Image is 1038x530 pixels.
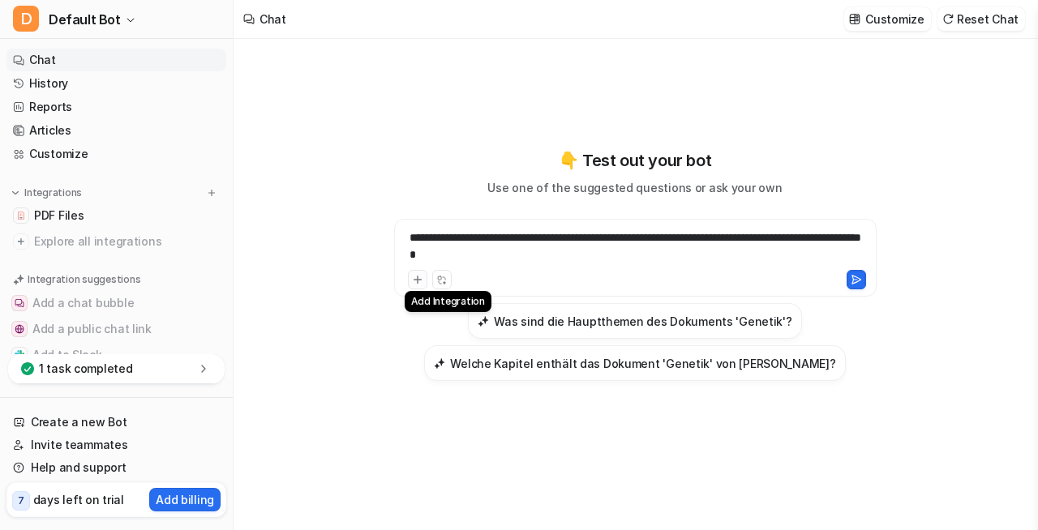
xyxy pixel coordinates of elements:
span: D [13,6,39,32]
img: expand menu [10,187,21,199]
img: customize [849,13,860,25]
button: Add a chat bubbleAdd a chat bubble [6,290,226,316]
span: Default Bot [49,8,121,31]
span: PDF Files [34,207,84,224]
span: Explore all integrations [34,229,220,254]
p: Integration suggestions [28,272,140,287]
p: Integrations [24,186,82,199]
a: Help and support [6,456,226,479]
div: Add Integration [405,291,491,312]
img: reset [942,13,954,25]
img: Welche Kapitel enthält das Dokument 'Genetik' von TraunerVerlag? [434,357,445,370]
button: Add to SlackAdd to Slack [6,342,226,368]
p: 7 [18,494,24,508]
img: Add to Slack [15,350,24,360]
a: Reports [6,96,226,118]
a: PDF FilesPDF Files [6,204,226,227]
p: Use one of the suggested questions or ask your own [487,179,782,196]
a: Chat [6,49,226,71]
p: days left on trial [33,491,124,508]
a: Articles [6,119,226,142]
a: History [6,72,226,95]
button: Add a public chat linkAdd a public chat link [6,316,226,342]
button: Welche Kapitel enthält das Dokument 'Genetik' von TraunerVerlag?Welche Kapitel enthält das Dokume... [424,345,845,381]
img: explore all integrations [13,233,29,250]
img: Add a public chat link [15,324,24,334]
p: 1 task completed [39,361,133,377]
h3: Welche Kapitel enthält das Dokument 'Genetik' von [PERSON_NAME]? [450,355,835,372]
a: Customize [6,143,226,165]
div: Chat [259,11,286,28]
button: Was sind die Hauptthemen des Dokuments 'Genetik'?Was sind die Hauptthemen des Dokuments 'Genetik'? [468,303,801,339]
a: Invite teammates [6,434,226,456]
p: Add billing [156,491,214,508]
a: Create a new Bot [6,411,226,434]
a: Explore all integrations [6,230,226,253]
img: Add a chat bubble [15,298,24,308]
button: Reset Chat [937,7,1025,31]
p: Customize [865,11,924,28]
button: Add billing [149,488,221,511]
img: Was sind die Hauptthemen des Dokuments 'Genetik'? [478,315,489,327]
img: menu_add.svg [206,187,217,199]
button: Integrations [6,185,87,201]
button: Customize [844,7,930,31]
p: 👇 Test out your bot [559,148,711,173]
img: PDF Files [16,211,26,220]
h3: Was sind die Hauptthemen des Dokuments 'Genetik'? [494,313,791,330]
